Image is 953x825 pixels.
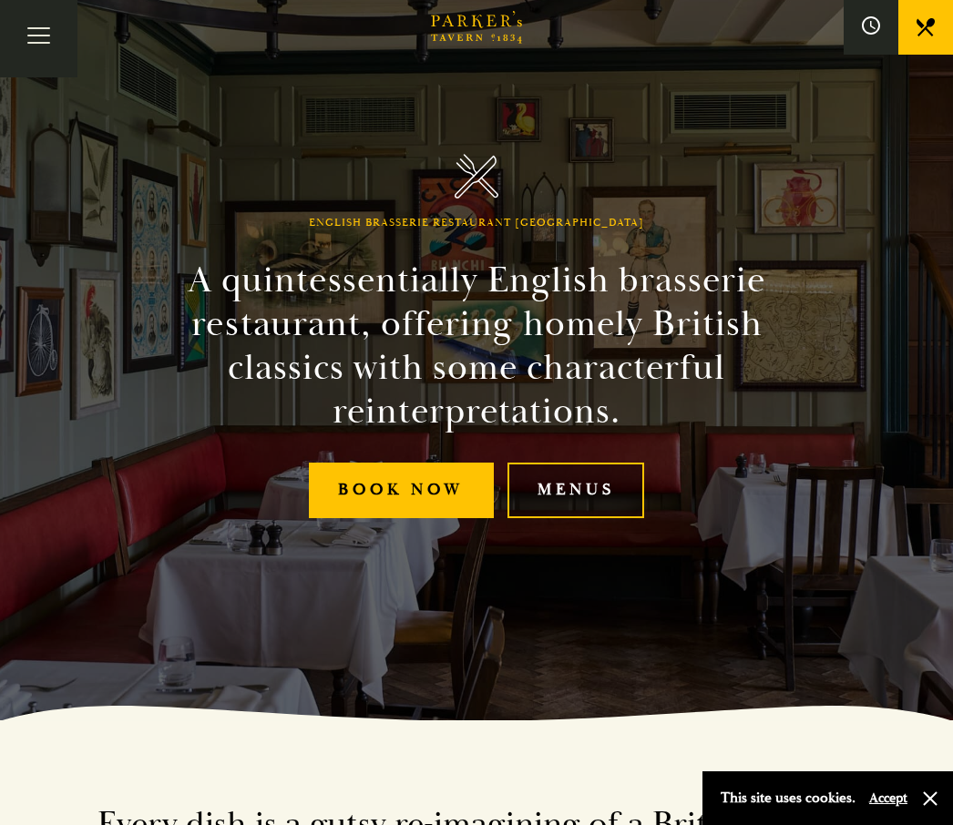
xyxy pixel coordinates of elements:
p: This site uses cookies. [721,785,856,811]
button: Close and accept [921,789,939,808]
button: Accept [869,789,907,807]
h1: English Brasserie Restaurant [GEOGRAPHIC_DATA] [309,217,644,229]
h2: A quintessentially English brasserie restaurant, offering homely British classics with some chara... [134,259,819,433]
a: Menus [507,463,644,518]
a: Book Now [309,463,494,518]
img: Parker's Tavern Brasserie Cambridge [455,154,499,199]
